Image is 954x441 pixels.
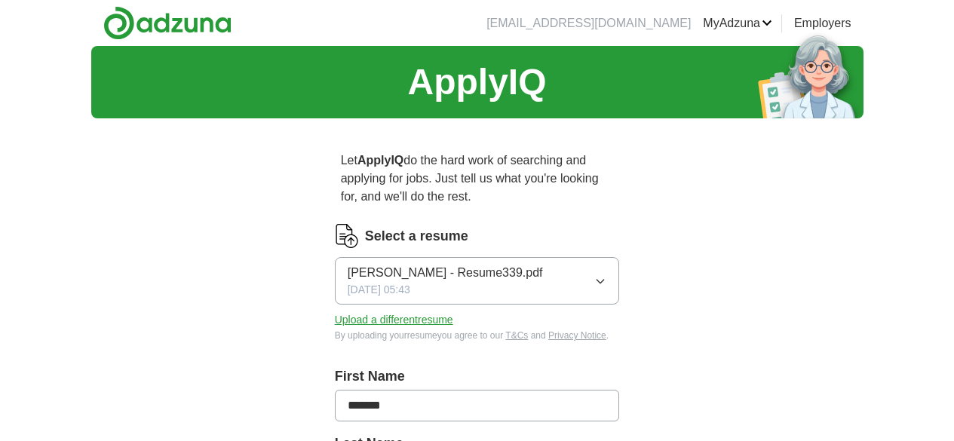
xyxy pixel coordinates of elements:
[348,282,410,298] span: [DATE] 05:43
[407,55,546,109] h1: ApplyIQ
[703,14,772,32] a: MyAdzuna
[365,226,468,247] label: Select a resume
[335,312,453,328] button: Upload a differentresume
[794,14,851,32] a: Employers
[486,14,691,32] li: [EMAIL_ADDRESS][DOMAIN_NAME]
[505,330,528,341] a: T&Cs
[548,330,606,341] a: Privacy Notice
[335,145,620,212] p: Let do the hard work of searching and applying for jobs. Just tell us what you're looking for, an...
[335,366,620,387] label: First Name
[103,6,232,40] img: Adzuna logo
[335,224,359,248] img: CV Icon
[357,154,403,167] strong: ApplyIQ
[335,329,620,342] div: By uploading your resume you agree to our and .
[348,264,543,282] span: [PERSON_NAME] - Resume339.pdf
[335,257,620,305] button: [PERSON_NAME] - Resume339.pdf[DATE] 05:43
